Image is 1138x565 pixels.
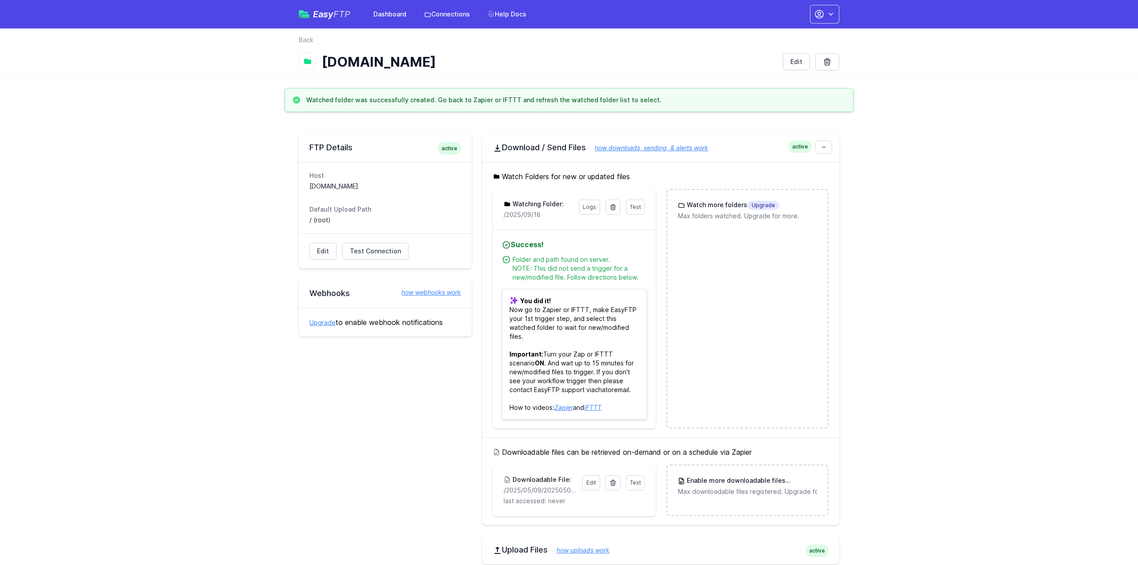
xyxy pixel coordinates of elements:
[513,255,646,282] div: Folder and path found on server. NOTE: This did not send a trigger for a new/modified file. Follo...
[299,308,472,337] div: to enable webhook notifications
[306,96,661,104] h3: Watched folder was successfully created. Go back to Zapier or IFTTT and refresh the watched folde...
[504,486,577,495] p: /2025/05/09/20250509171559_inbound_0422652309_0756011820.mp3
[309,243,337,260] a: Edit
[504,210,573,219] p: /2025/09/18
[747,201,779,210] span: Upgrade
[322,54,776,70] h1: [DOMAIN_NAME]
[419,6,475,22] a: Connections
[667,190,828,231] a: Watch more foldersUpgrade Max folders watched. Upgrade for more.
[502,289,646,420] p: Now go to Zapier or IFTTT, make EasyFTP your 1st trigger step, and select this watched folder to ...
[313,10,350,19] span: Easy
[309,171,461,180] dt: Host
[554,404,573,411] a: Zapier
[783,53,810,70] a: Edit
[309,142,461,153] h2: FTP Details
[299,36,313,44] a: Back
[785,477,817,485] span: Upgrade
[502,239,646,250] h4: Success!
[667,465,828,507] a: Enable more downloadable filesUpgrade Max downloadable files registered. Upgrade for more.
[586,144,708,152] a: how downloads, sending, & alerts work
[805,545,829,557] span: active
[789,140,812,153] span: active
[493,171,829,182] h5: Watch Folders for new or updated files
[584,404,601,411] a: IFTTT
[614,386,629,393] a: email
[630,479,641,486] span: Test
[535,359,544,367] b: ON
[350,247,401,256] span: Test Connection
[368,6,412,22] a: Dashboard
[493,142,829,153] h2: Download / Send Files
[595,386,608,393] a: chat
[509,350,543,358] b: Important:
[511,200,564,208] h3: Watching Folder:
[1094,521,1127,554] iframe: Drift Widget Chat Controller
[548,546,609,554] a: how uploads work
[438,142,461,155] span: active
[393,288,461,297] a: how webhooks work
[493,447,829,457] h5: Downloadable files can be retrieved on-demand or on a schedule via Zapier
[299,36,839,50] nav: Breadcrumb
[626,200,645,215] a: Test
[299,10,309,18] img: easyftp_logo.png
[482,6,532,22] a: Help Docs
[309,182,461,191] dd: [DOMAIN_NAME]
[685,476,817,485] h3: Enable more downloadable files
[678,212,817,220] p: Max folders watched. Upgrade for more.
[504,497,645,505] p: last accessed: never
[520,297,551,305] b: You did it!
[309,205,461,214] dt: Default Upload Path
[309,216,461,224] dd: / (root)
[299,10,350,19] a: EasyFTP
[333,9,350,20] span: FTP
[309,288,461,299] h2: Webhooks
[511,475,571,484] h3: Downloadable File:
[342,243,409,260] a: Test Connection
[582,475,600,490] a: Edit
[579,200,600,215] a: Logs
[493,545,829,555] h2: Upload Files
[309,319,336,326] a: Upgrade
[678,487,817,496] p: Max downloadable files registered. Upgrade for more.
[685,200,779,210] h3: Watch more folders
[626,475,645,490] a: Test
[630,204,641,210] span: Test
